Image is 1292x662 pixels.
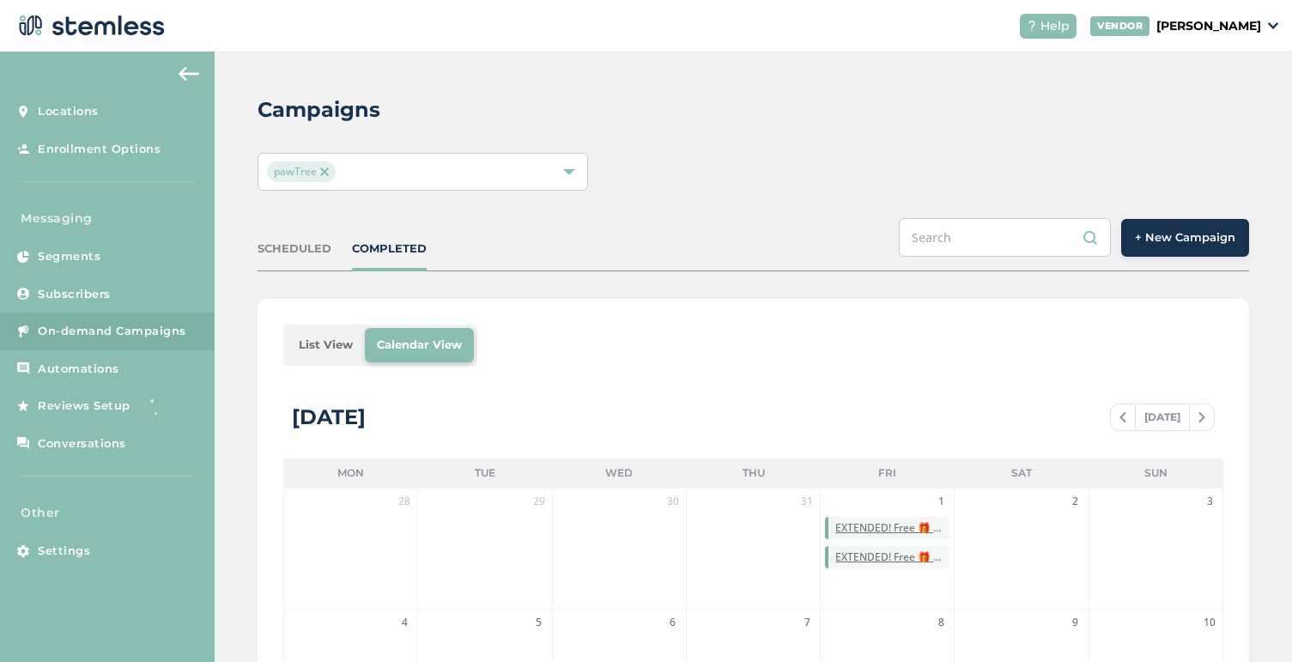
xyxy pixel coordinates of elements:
span: Enrollment Options [38,141,161,158]
span: 29 [531,493,548,510]
button: + New Campaign [1121,219,1249,257]
div: COMPLETED [352,240,427,258]
span: Conversations [38,435,126,452]
span: 4 [396,614,413,631]
li: Calendar View [365,328,474,362]
span: On-demand Campaigns [38,323,186,340]
li: Sun [1089,459,1223,488]
span: 8 [932,614,949,631]
span: 31 [798,493,816,510]
span: 1 [932,493,949,510]
span: [DATE] [1135,404,1190,430]
li: Fri [821,459,955,488]
span: 30 [664,493,682,510]
div: VENDOR [1090,16,1149,36]
div: [DATE] [292,402,366,433]
img: logo-dark-0685b13c.svg [14,9,165,43]
span: Automations [38,361,119,378]
span: + New Campaign [1135,229,1235,246]
li: Sat [955,459,1089,488]
span: Help [1040,17,1070,35]
h2: Campaigns [258,94,380,125]
img: icon-arrow-back-accent-c549486e.svg [179,67,199,81]
img: icon-chevron-right-bae969c5.svg [1198,412,1205,422]
span: Locations [38,103,99,120]
span: 5 [531,614,548,631]
li: List View [287,328,365,362]
span: 6 [664,614,682,631]
span: 2 [1067,493,1084,510]
span: 9 [1067,614,1084,631]
iframe: Chat Widget [1206,580,1292,662]
span: Settings [38,543,90,560]
span: Reviews Setup [38,398,130,415]
span: 28 [396,493,413,510]
span: 7 [798,614,816,631]
li: Tue [418,459,552,488]
img: icon-chevron-left-b8c47ebb.svg [1119,412,1126,422]
span: pawTree [267,161,336,182]
img: icon-close-accent-8a337256.svg [320,167,329,176]
li: Wed [552,459,686,488]
span: Subscribers [38,286,111,303]
div: SCHEDULED [258,240,331,258]
li: Mon [283,459,417,488]
img: glitter-stars-b7820f95.gif [143,389,178,423]
span: EXTENDED! Free 🎁 with purchase all August! Share 10-in-1 with everyone you know + they get a bonu... [835,520,949,536]
span: 3 [1201,493,1218,510]
span: Segments [38,248,100,265]
input: Search [899,218,1111,257]
li: Thu [686,459,820,488]
img: icon_down-arrow-small-66adaf34.svg [1268,22,1278,29]
span: EXTENDED! Free 🎁 with purchase all August! Share 10-in-1 with everyone you know + they get a bonu... [835,550,949,565]
p: [PERSON_NAME] [1156,17,1261,35]
img: icon-help-white-03924b79.svg [1027,21,1037,31]
span: 10 [1201,614,1218,631]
